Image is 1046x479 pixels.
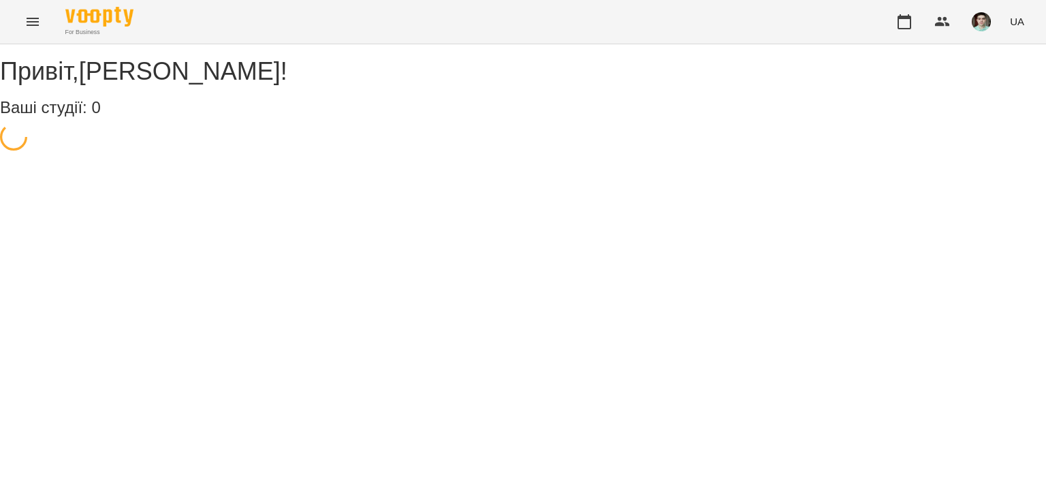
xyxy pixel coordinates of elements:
[91,98,100,117] span: 0
[972,12,991,31] img: 8482cb4e613eaef2b7d25a10e2b5d949.jpg
[16,5,49,38] button: Menu
[1010,14,1024,29] span: UA
[65,28,133,37] span: For Business
[1004,9,1030,34] button: UA
[65,7,133,27] img: Voopty Logo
